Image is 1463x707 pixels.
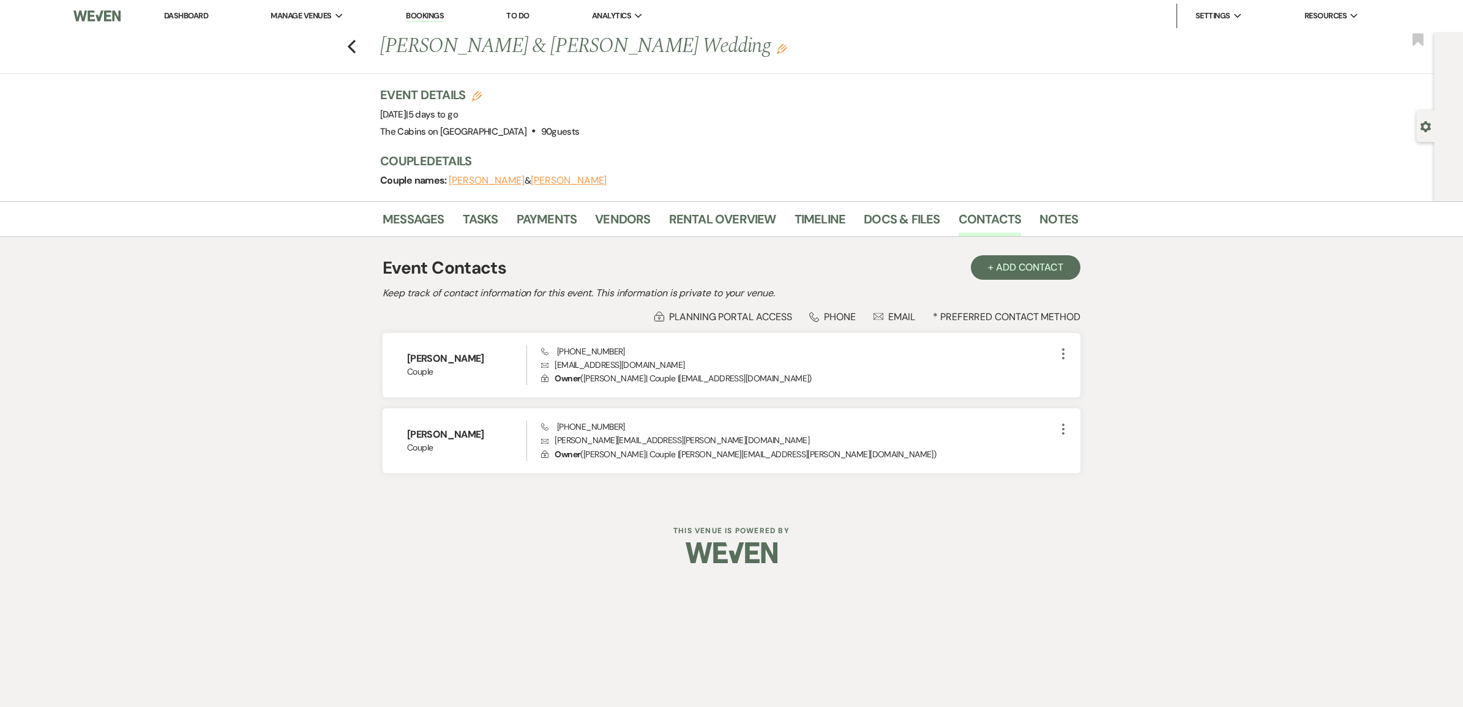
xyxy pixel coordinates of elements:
a: Notes [1039,209,1078,236]
span: & [449,174,607,187]
span: The Cabins on [GEOGRAPHIC_DATA] [380,125,526,138]
span: Couple [407,441,526,454]
a: Bookings [406,10,444,22]
h1: [PERSON_NAME] & [PERSON_NAME] Wedding [380,32,929,61]
span: Settings [1195,10,1230,22]
button: + Add Contact [971,255,1080,280]
span: Manage Venues [271,10,331,22]
a: To Do [506,10,529,21]
button: Edit [777,43,787,54]
span: 5 days to go [408,108,458,121]
a: Docs & Files [864,209,940,236]
span: Resources [1304,10,1347,22]
a: Dashboard [164,10,208,21]
span: [DATE] [380,108,458,121]
h2: Keep track of contact information for this event. This information is private to your venue. [383,286,1080,301]
a: Tasks [463,209,498,236]
span: Analytics [592,10,631,22]
a: Messages [383,209,444,236]
p: [EMAIL_ADDRESS][DOMAIN_NAME] [541,358,1056,372]
button: [PERSON_NAME] [449,176,525,185]
div: Email [874,310,916,323]
span: [PHONE_NUMBER] [541,421,625,432]
div: Phone [809,310,856,323]
span: Owner [555,449,580,460]
h3: Couple Details [380,152,1066,170]
a: Contacts [959,209,1022,236]
p: ( [PERSON_NAME] | Couple | [PERSON_NAME][EMAIL_ADDRESS][PERSON_NAME][DOMAIN_NAME] ) [541,447,1056,461]
a: Payments [517,209,577,236]
span: Owner [555,373,580,384]
h1: Event Contacts [383,255,506,281]
div: Planning Portal Access [654,310,791,323]
img: Weven Logo [73,3,121,29]
p: ( [PERSON_NAME] | Couple | [EMAIL_ADDRESS][DOMAIN_NAME] ) [541,372,1056,385]
span: Couple [407,365,526,378]
button: [PERSON_NAME] [531,176,607,185]
img: Weven Logo [686,531,777,574]
h3: Event Details [380,86,579,103]
button: Open lead details [1420,120,1431,132]
span: 90 guests [541,125,580,138]
p: [PERSON_NAME][EMAIL_ADDRESS][PERSON_NAME][DOMAIN_NAME] [541,433,1056,447]
a: Vendors [595,209,650,236]
span: Couple names: [380,174,449,187]
div: * Preferred Contact Method [383,310,1080,323]
a: Rental Overview [669,209,776,236]
a: Timeline [795,209,846,236]
span: [PHONE_NUMBER] [541,346,625,357]
h6: [PERSON_NAME] [407,352,526,365]
span: | [406,108,458,121]
h6: [PERSON_NAME] [407,428,526,441]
